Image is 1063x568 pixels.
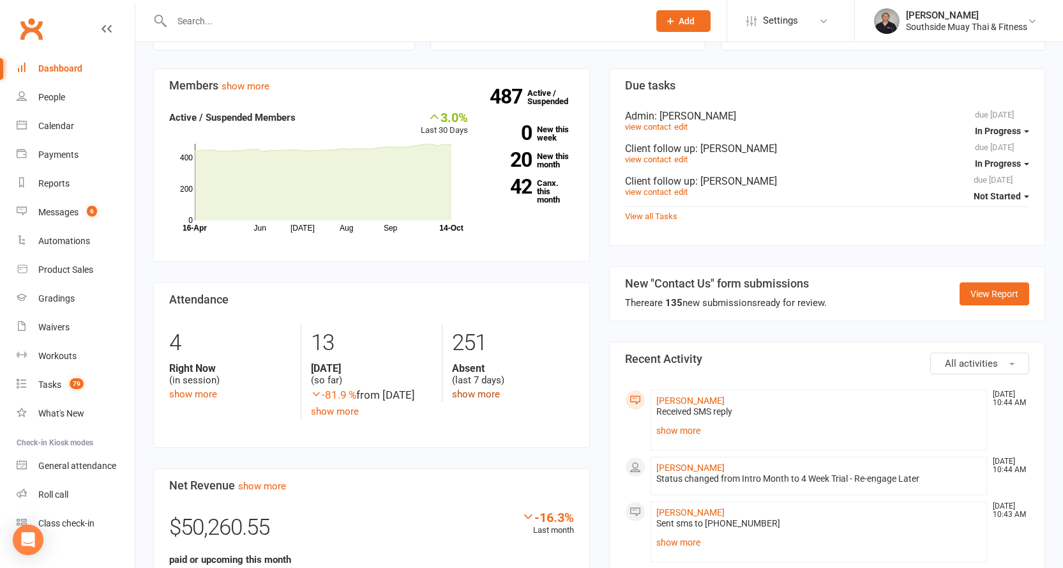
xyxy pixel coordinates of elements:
[311,362,432,387] div: (so far)
[38,322,70,332] div: Waivers
[17,399,135,428] a: What's New
[906,21,1027,33] div: Southside Muay Thai & Fitness
[38,150,79,160] div: Payments
[625,353,1030,365] h3: Recent Activity
[930,353,1029,374] button: All activities
[311,324,432,362] div: 13
[17,198,135,227] a: Messages 6
[169,324,291,362] div: 4
[17,54,135,83] a: Dashboard
[522,510,574,524] div: -16.3%
[679,16,695,26] span: Add
[960,282,1029,305] a: View Report
[311,388,356,401] span: -81.9 %
[168,12,640,30] input: Search...
[487,125,574,142] a: 0New this week
[487,152,574,169] a: 20New this month
[490,87,527,106] strong: 487
[625,175,1030,187] div: Client follow up
[452,362,573,374] strong: Absent
[17,452,135,480] a: General attendance kiosk mode
[945,358,998,369] span: All activities
[625,277,827,290] h3: New "Contact Us" form submissions
[169,362,291,374] strong: Right Now
[625,211,677,221] a: View all Tasks
[87,206,97,217] span: 6
[522,510,574,537] div: Last month
[169,388,217,400] a: show more
[222,81,269,92] a: show more
[169,112,296,123] strong: Active / Suspended Members
[452,362,573,387] div: (last 7 days)
[17,284,135,313] a: Gradings
[487,179,574,204] a: 42Canx. this month
[15,13,47,45] a: Clubworx
[17,256,135,284] a: Product Sales
[169,79,574,92] h3: Members
[17,169,135,198] a: Reports
[874,8,900,34] img: thumb_image1524148262.png
[17,342,135,371] a: Workouts
[625,142,1030,155] div: Client follow up
[17,83,135,112] a: People
[169,479,574,492] h3: Net Revenue
[656,518,780,528] span: Sent sms to [PHONE_NUMBER]
[625,79,1030,92] h3: Due tasks
[421,110,468,137] div: Last 30 Days
[986,502,1029,519] time: [DATE] 10:43 AM
[656,422,982,440] a: show more
[654,110,736,122] span: : [PERSON_NAME]
[311,406,359,417] a: show more
[17,112,135,141] a: Calendar
[169,554,291,565] strong: paid or upcoming this month
[169,362,291,387] div: (in session)
[986,390,1029,407] time: [DATE] 10:44 AM
[674,122,688,132] a: edit
[169,293,574,306] h3: Attendance
[695,142,777,155] span: : [PERSON_NAME]
[38,380,61,390] div: Tasks
[656,406,982,417] div: Received SMS reply
[38,63,82,73] div: Dashboard
[452,324,573,362] div: 251
[238,480,286,492] a: show more
[421,110,468,124] div: 3.0%
[17,141,135,169] a: Payments
[38,265,93,275] div: Product Sales
[975,152,1029,175] button: In Progress
[674,187,688,197] a: edit
[311,362,432,374] strong: [DATE]
[975,126,1021,136] span: In Progress
[452,388,500,400] a: show more
[38,121,74,131] div: Calendar
[38,236,90,246] div: Automations
[656,395,725,406] a: [PERSON_NAME]
[656,533,982,551] a: show more
[13,525,43,555] div: Open Intercom Messenger
[38,408,84,418] div: What's New
[906,10,1027,21] div: [PERSON_NAME]
[17,227,135,256] a: Automations
[17,480,135,509] a: Roll call
[695,175,777,187] span: : [PERSON_NAME]
[487,150,532,169] strong: 20
[625,110,1030,122] div: Admin
[974,191,1021,201] span: Not Started
[656,463,725,473] a: [PERSON_NAME]
[38,351,77,361] div: Workouts
[975,119,1029,142] button: In Progress
[656,473,982,484] div: Status changed from Intro Month to 4 Week Trial - Re-engage Later
[487,177,532,196] strong: 42
[974,185,1029,208] button: Not Started
[625,155,671,164] a: view contact
[625,295,827,311] div: There are new submissions ready for review.
[763,6,798,35] span: Settings
[975,158,1021,169] span: In Progress
[656,507,725,518] a: [PERSON_NAME]
[38,178,70,188] div: Reports
[17,509,135,538] a: Class kiosk mode
[311,387,432,404] div: from [DATE]
[38,293,75,303] div: Gradings
[674,155,688,164] a: edit
[986,457,1029,474] time: [DATE] 10:44 AM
